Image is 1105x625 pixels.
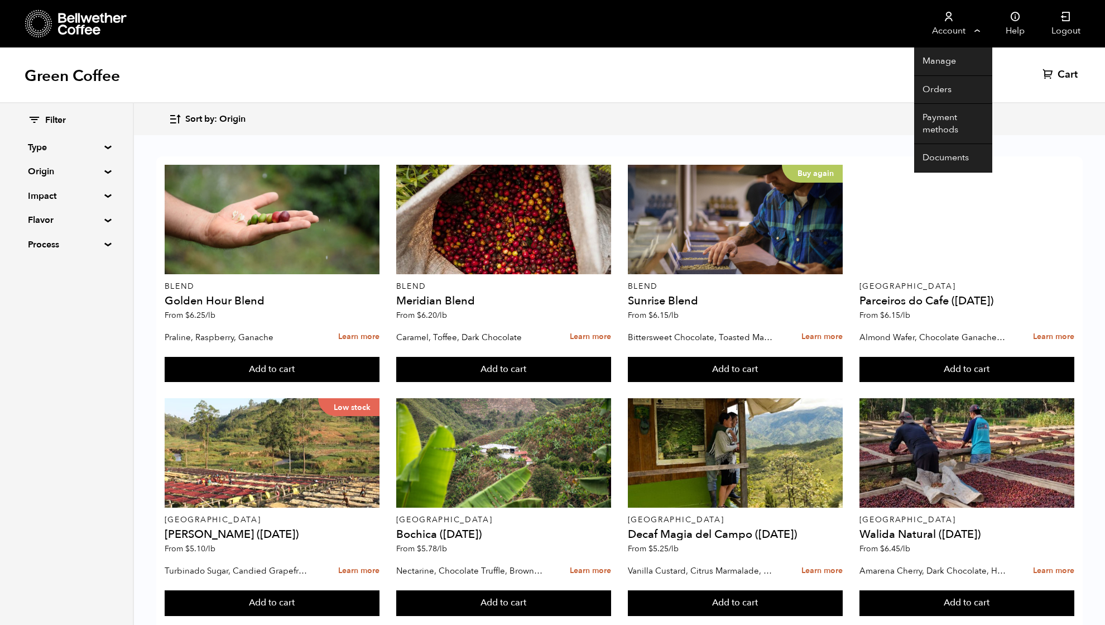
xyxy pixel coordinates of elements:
[338,325,379,349] a: Learn more
[880,310,910,321] bdi: 6.15
[570,325,611,349] a: Learn more
[437,310,447,321] span: /lb
[859,529,1075,540] h4: Walida Natural ([DATE])
[914,76,992,104] a: Orders
[205,543,215,554] span: /lb
[165,562,311,579] p: Turbinado Sugar, Candied Grapefruit, Spiced Plum
[859,562,1006,579] p: Amarena Cherry, Dark Chocolate, Hibiscus
[417,310,447,321] bdi: 6.20
[318,398,379,416] p: Low stock
[165,398,380,508] a: Low stock
[396,283,612,290] p: Blend
[880,543,910,554] bdi: 6.45
[859,295,1075,307] h4: Parceiros do Cafe ([DATE])
[900,543,910,554] span: /lb
[570,559,611,583] a: Learn more
[648,543,653,554] span: $
[628,590,843,616] button: Add to cart
[628,529,843,540] h4: Decaf Magia del Campo ([DATE])
[28,165,105,178] summary: Origin
[396,590,612,616] button: Add to cart
[185,113,246,126] span: Sort by: Origin
[801,559,843,583] a: Learn more
[628,562,774,579] p: Vanilla Custard, Citrus Marmalade, Caramel
[338,559,379,583] a: Learn more
[1058,68,1078,82] span: Cart
[880,310,885,321] span: $
[859,357,1075,383] button: Add to cart
[859,329,1006,346] p: Almond Wafer, Chocolate Ganache, Bing Cherry
[859,590,1075,616] button: Add to cart
[880,543,885,554] span: $
[628,516,843,524] p: [GEOGRAPHIC_DATA]
[628,165,843,274] a: Buy again
[782,165,843,183] p: Buy again
[1033,325,1074,349] a: Learn more
[185,310,215,321] bdi: 6.25
[165,543,215,554] span: From
[669,543,679,554] span: /lb
[417,310,421,321] span: $
[628,310,679,321] span: From
[396,310,447,321] span: From
[859,516,1075,524] p: [GEOGRAPHIC_DATA]
[914,104,992,144] a: Payment methods
[1042,68,1080,82] a: Cart
[28,189,105,203] summary: Impact
[417,543,421,554] span: $
[628,357,843,383] button: Add to cart
[28,213,105,227] summary: Flavor
[859,283,1075,290] p: [GEOGRAPHIC_DATA]
[185,543,190,554] span: $
[648,310,679,321] bdi: 6.15
[396,543,447,554] span: From
[25,66,120,86] h1: Green Coffee
[396,329,542,346] p: Caramel, Toffee, Dark Chocolate
[165,283,380,290] p: Blend
[1033,559,1074,583] a: Learn more
[628,329,774,346] p: Bittersweet Chocolate, Toasted Marshmallow, Candied Orange, Praline
[417,543,447,554] bdi: 5.78
[396,295,612,307] h4: Meridian Blend
[165,295,380,307] h4: Golden Hour Blend
[45,114,66,127] span: Filter
[914,144,992,173] a: Documents
[628,295,843,307] h4: Sunrise Blend
[185,310,190,321] span: $
[900,310,910,321] span: /lb
[169,106,246,132] button: Sort by: Origin
[28,141,105,154] summary: Type
[914,47,992,76] a: Manage
[669,310,679,321] span: /lb
[628,283,843,290] p: Blend
[628,543,679,554] span: From
[396,516,612,524] p: [GEOGRAPHIC_DATA]
[396,357,612,383] button: Add to cart
[396,562,542,579] p: Nectarine, Chocolate Truffle, Brown Sugar
[165,590,380,616] button: Add to cart
[205,310,215,321] span: /lb
[648,310,653,321] span: $
[165,310,215,321] span: From
[185,543,215,554] bdi: 5.10
[801,325,843,349] a: Learn more
[165,529,380,540] h4: [PERSON_NAME] ([DATE])
[859,310,910,321] span: From
[859,543,910,554] span: From
[165,357,380,383] button: Add to cart
[437,543,447,554] span: /lb
[396,529,612,540] h4: Bochica ([DATE])
[165,329,311,346] p: Praline, Raspberry, Ganache
[648,543,679,554] bdi: 5.25
[165,516,380,524] p: [GEOGRAPHIC_DATA]
[28,238,105,251] summary: Process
